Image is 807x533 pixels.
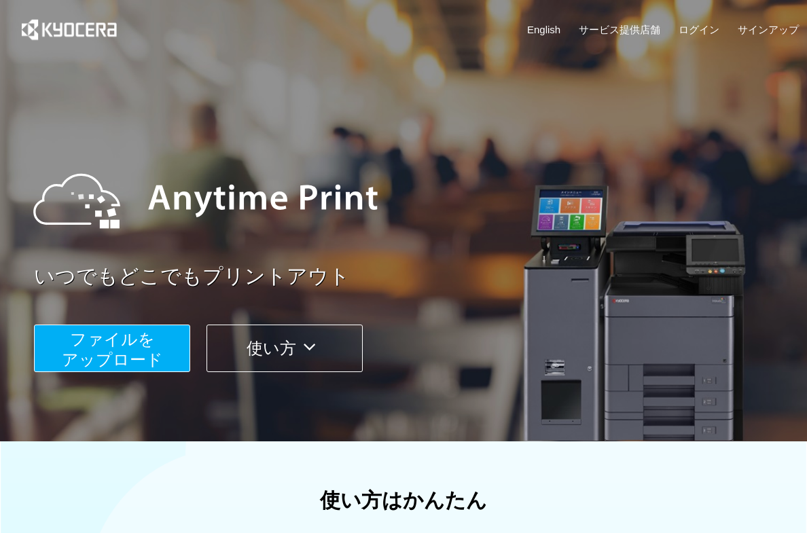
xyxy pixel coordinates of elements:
[207,325,363,372] button: 使い方
[34,325,190,372] button: ファイルを​​アップロード
[579,22,660,37] a: サービス提供店舗
[738,22,799,37] a: サインアップ
[34,262,807,291] a: いつでもどこでもプリントアウト
[527,22,560,37] a: English
[679,22,719,37] a: ログイン
[62,330,163,369] span: ファイルを ​​アップロード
